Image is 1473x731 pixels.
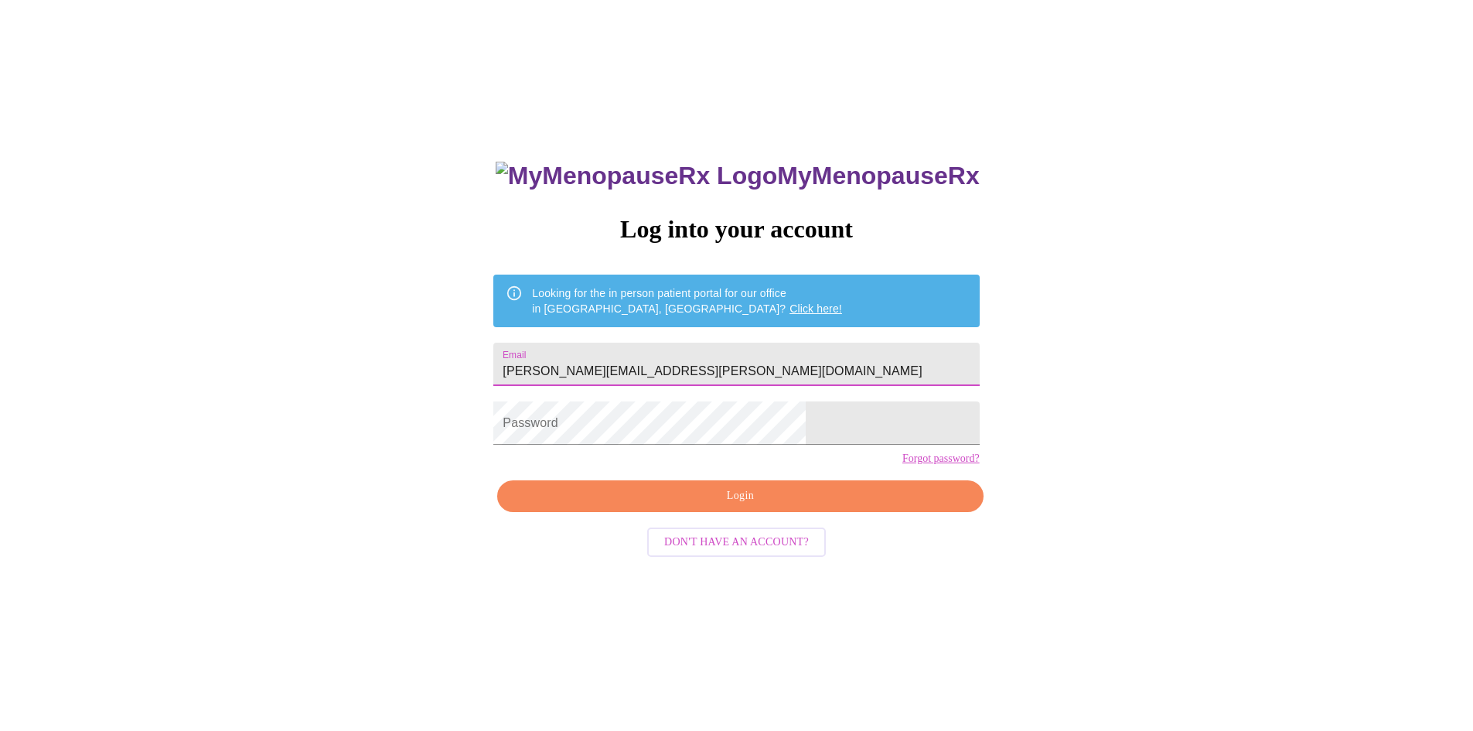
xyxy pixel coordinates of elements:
span: Don't have an account? [664,533,809,552]
img: MyMenopauseRx Logo [496,162,777,190]
a: Don't have an account? [643,534,830,547]
button: Don't have an account? [647,528,826,558]
span: Login [515,487,965,506]
div: Looking for the in person patient portal for our office in [GEOGRAPHIC_DATA], [GEOGRAPHIC_DATA]? [532,279,842,323]
h3: MyMenopauseRx [496,162,980,190]
h3: Log into your account [493,215,979,244]
a: Forgot password? [902,453,980,465]
a: Click here! [789,302,842,315]
button: Login [497,480,983,512]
